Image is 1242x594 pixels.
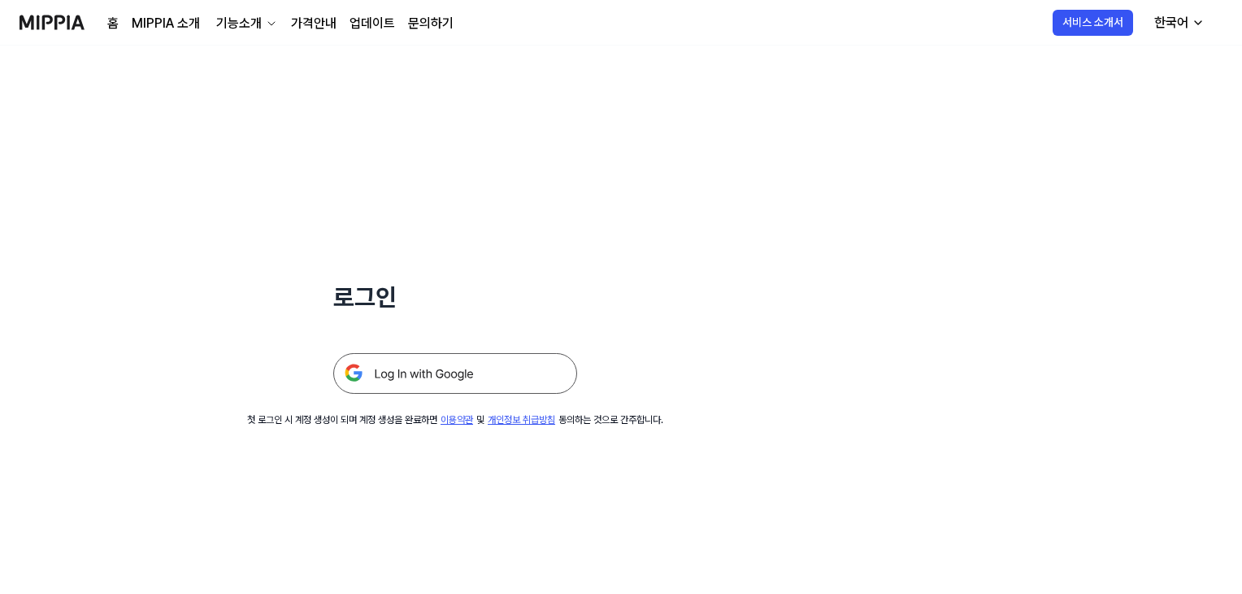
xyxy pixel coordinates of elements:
button: 기능소개 [213,14,278,33]
a: 문의하기 [408,14,454,33]
div: 기능소개 [213,14,265,33]
div: 한국어 [1151,13,1192,33]
a: MIPPIA 소개 [132,14,200,33]
img: 구글 로그인 버튼 [333,353,577,394]
a: 가격안내 [291,14,337,33]
button: 서비스 소개서 [1053,10,1133,36]
a: 홈 [107,14,119,33]
a: 업데이트 [350,14,395,33]
button: 한국어 [1141,7,1214,39]
h1: 로그인 [333,280,577,314]
a: 이용약관 [441,414,473,426]
div: 첫 로그인 시 계정 생성이 되며 계정 생성을 완료하면 및 동의하는 것으로 간주합니다. [247,413,663,427]
a: 개인정보 취급방침 [488,414,555,426]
